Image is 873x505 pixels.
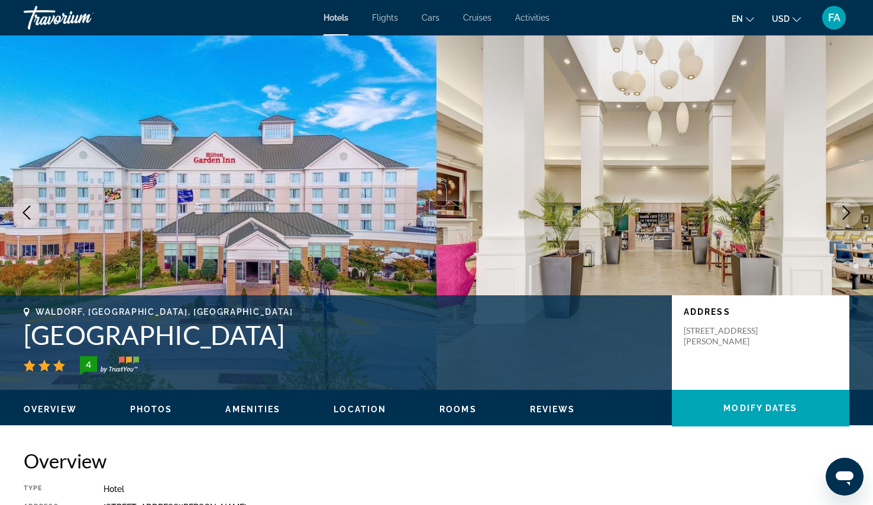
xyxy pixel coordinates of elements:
button: Reviews [530,404,575,415]
div: Type [24,484,74,494]
span: Reviews [530,405,575,414]
a: Activities [515,13,549,22]
a: Travorium [24,2,142,33]
h1: [GEOGRAPHIC_DATA] [24,320,660,350]
p: Address [684,307,838,317]
span: FA [828,12,840,24]
button: Overview [24,404,77,415]
span: USD [772,14,790,24]
button: Change language [732,10,754,27]
span: Waldorf, [GEOGRAPHIC_DATA], [GEOGRAPHIC_DATA] [35,307,293,317]
button: Next image [832,198,861,227]
button: Photos [130,404,173,415]
a: Hotels [324,13,348,22]
span: Modify Dates [723,403,797,413]
button: Modify Dates [672,390,849,426]
div: 4 [76,357,100,372]
div: Hotel [104,484,849,494]
button: Change currency [772,10,801,27]
img: TrustYou guest rating badge [80,356,139,375]
button: Rooms [439,404,477,415]
a: Cruises [463,13,492,22]
h2: Overview [24,449,849,473]
button: Amenities [225,404,280,415]
iframe: Button to launch messaging window [826,458,864,496]
span: Amenities [225,405,280,414]
span: Rooms [439,405,477,414]
span: en [732,14,743,24]
button: User Menu [819,5,849,30]
span: Overview [24,405,77,414]
a: Cars [422,13,439,22]
a: Flights [372,13,398,22]
span: Photos [130,405,173,414]
span: Location [334,405,386,414]
button: Previous image [12,198,41,227]
button: Location [334,404,386,415]
p: [STREET_ADDRESS][PERSON_NAME] [684,325,778,347]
